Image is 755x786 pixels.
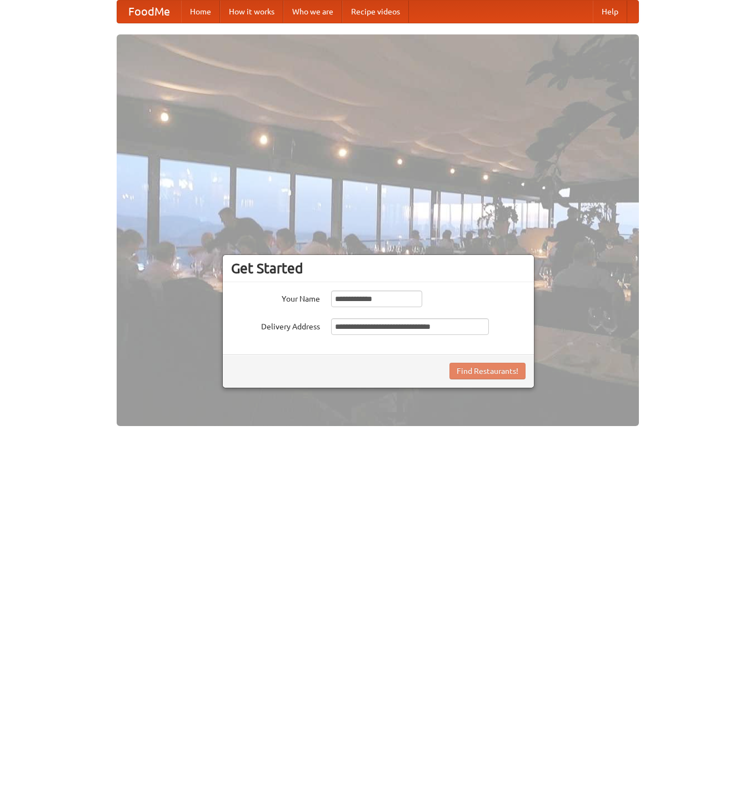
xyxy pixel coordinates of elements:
[593,1,627,23] a: Help
[117,1,181,23] a: FoodMe
[220,1,283,23] a: How it works
[231,291,320,304] label: Your Name
[231,260,526,277] h3: Get Started
[449,363,526,379] button: Find Restaurants!
[342,1,409,23] a: Recipe videos
[283,1,342,23] a: Who we are
[181,1,220,23] a: Home
[231,318,320,332] label: Delivery Address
